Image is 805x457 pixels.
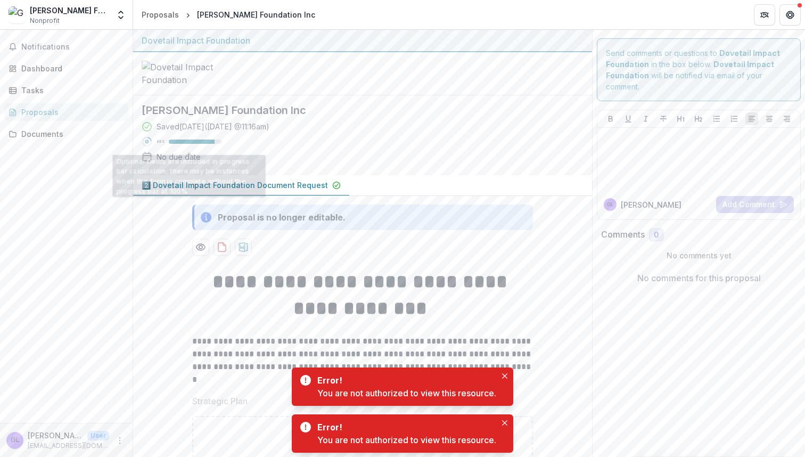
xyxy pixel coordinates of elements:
[142,104,566,117] h2: [PERSON_NAME] Foundation Inc
[317,434,496,446] div: You are not authorized to view this resource.
[754,4,775,26] button: Partners
[192,395,248,407] p: Strategic Plan
[4,103,128,121] a: Proposals
[763,112,776,125] button: Align Center
[498,370,511,382] button: Close
[137,7,319,22] nav: breadcrumb
[30,16,60,26] span: Nonprofit
[716,196,794,213] button: Add Comment
[113,4,128,26] button: Open entity switcher
[157,138,165,145] p: 86 %
[9,6,26,23] img: Georgie Badiel Foundation Inc
[113,434,126,447] button: More
[654,231,659,240] span: 0
[607,202,614,207] div: Georgie Badiel Liberty
[317,421,492,434] div: Error!
[137,7,183,22] a: Proposals
[21,128,120,140] div: Documents
[213,239,231,256] button: download-proposal
[657,112,670,125] button: Strike
[235,239,252,256] button: download-proposal
[604,112,617,125] button: Bold
[498,417,511,429] button: Close
[142,34,584,47] div: Dovetail Impact Foundation
[21,85,120,96] div: Tasks
[197,9,315,20] div: [PERSON_NAME] Foundation Inc
[728,112,741,125] button: Ordered List
[597,38,801,101] div: Send comments or questions to in the box below. will be notified via email of your comment.
[142,9,179,20] div: Proposals
[675,112,687,125] button: Heading 1
[601,250,796,261] p: No comments yet
[692,112,705,125] button: Heading 2
[4,38,128,55] button: Notifications
[4,81,128,99] a: Tasks
[11,437,20,444] div: Georgie Badiel Liberty
[779,4,801,26] button: Get Help
[142,179,328,191] p: 2️⃣ Dovetail Impact Foundation Document Request
[710,112,723,125] button: Bullet List
[218,211,346,224] div: Proposal is no longer editable.
[639,112,652,125] button: Italicize
[781,112,793,125] button: Align Right
[30,5,109,16] div: [PERSON_NAME] Foundation Inc
[21,63,120,74] div: Dashboard
[21,43,124,52] span: Notifications
[601,230,645,240] h2: Comments
[157,151,201,162] div: No due date
[21,107,120,118] div: Proposals
[637,272,761,284] p: No comments for this proposal
[28,441,109,451] p: [EMAIL_ADDRESS][DOMAIN_NAME]
[745,112,758,125] button: Align Left
[87,431,109,440] p: User
[4,60,128,77] a: Dashboard
[142,61,248,86] img: Dovetail Impact Foundation
[621,199,681,210] p: [PERSON_NAME]
[157,121,269,132] div: Saved [DATE] ( [DATE] @ 11:16am )
[4,125,128,143] a: Documents
[317,374,492,387] div: Error!
[192,239,209,256] button: Preview 9073b605-22bc-4a97-a5dc-f1a3feda5a0f-1.pdf
[28,430,83,441] p: [PERSON_NAME] Liberty
[317,387,496,399] div: You are not authorized to view this resource.
[622,112,635,125] button: Underline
